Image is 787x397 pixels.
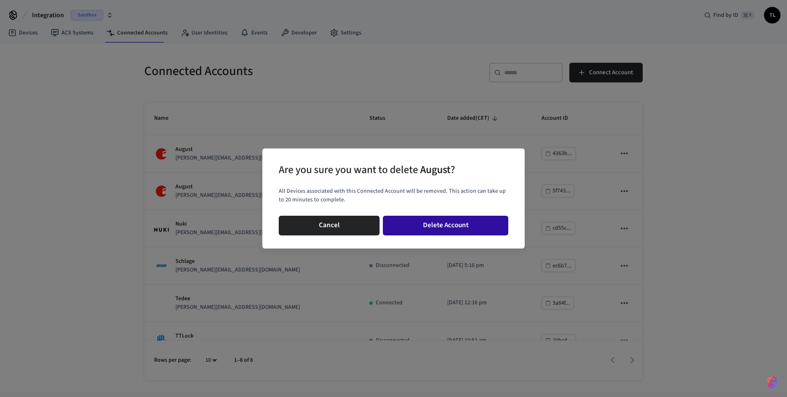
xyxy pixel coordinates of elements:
[279,187,508,204] p: All Devices associated with this Connected Account will be removed. This action can take up to 20...
[383,216,508,235] button: Delete Account
[279,216,380,235] button: Cancel
[279,162,455,178] div: Are you sure you want to delete ?
[420,162,450,177] span: August
[767,376,777,389] img: SeamLogoGradient.69752ec5.svg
